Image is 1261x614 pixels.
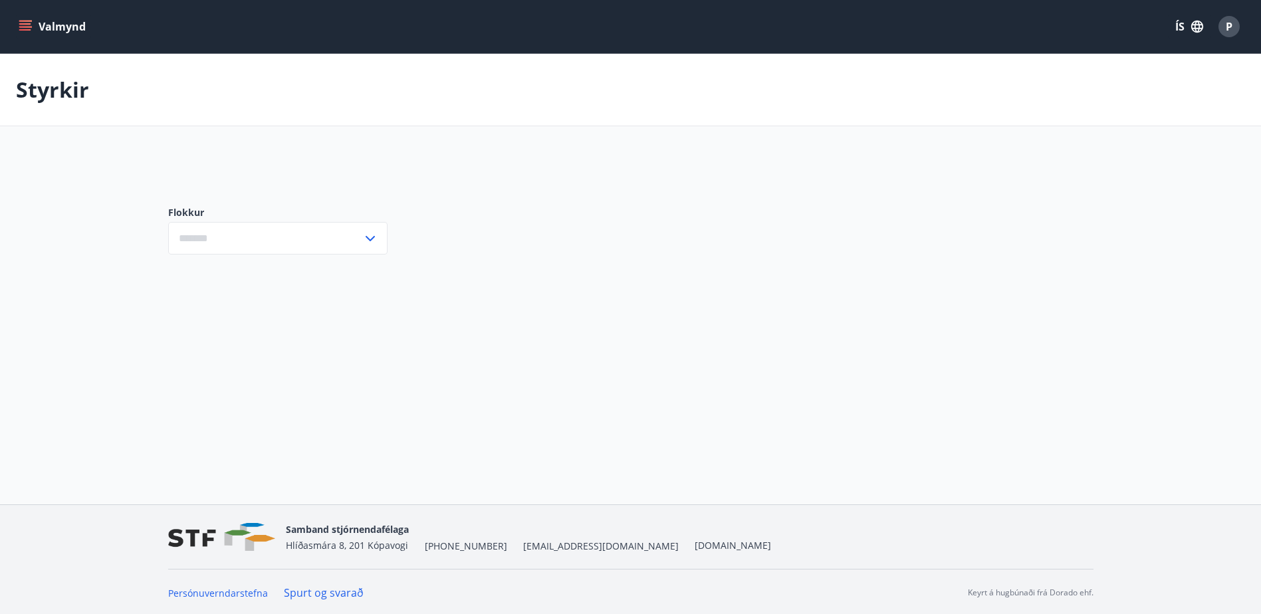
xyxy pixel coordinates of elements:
button: ÍS [1168,15,1210,39]
button: menu [16,15,91,39]
span: P [1226,19,1232,34]
span: [EMAIL_ADDRESS][DOMAIN_NAME] [523,540,679,553]
span: [PHONE_NUMBER] [425,540,507,553]
label: Flokkur [168,206,388,219]
a: Spurt og svarað [284,585,364,600]
span: Samband stjórnendafélaga [286,523,409,536]
a: Persónuverndarstefna [168,587,268,599]
p: Styrkir [16,75,89,104]
button: P [1213,11,1245,43]
span: Hlíðasmára 8, 201 Kópavogi [286,539,408,552]
img: vjCaq2fThgY3EUYqSgpjEiBg6WP39ov69hlhuPVN.png [168,523,275,552]
p: Keyrt á hugbúnaði frá Dorado ehf. [968,587,1093,599]
a: [DOMAIN_NAME] [695,539,771,552]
